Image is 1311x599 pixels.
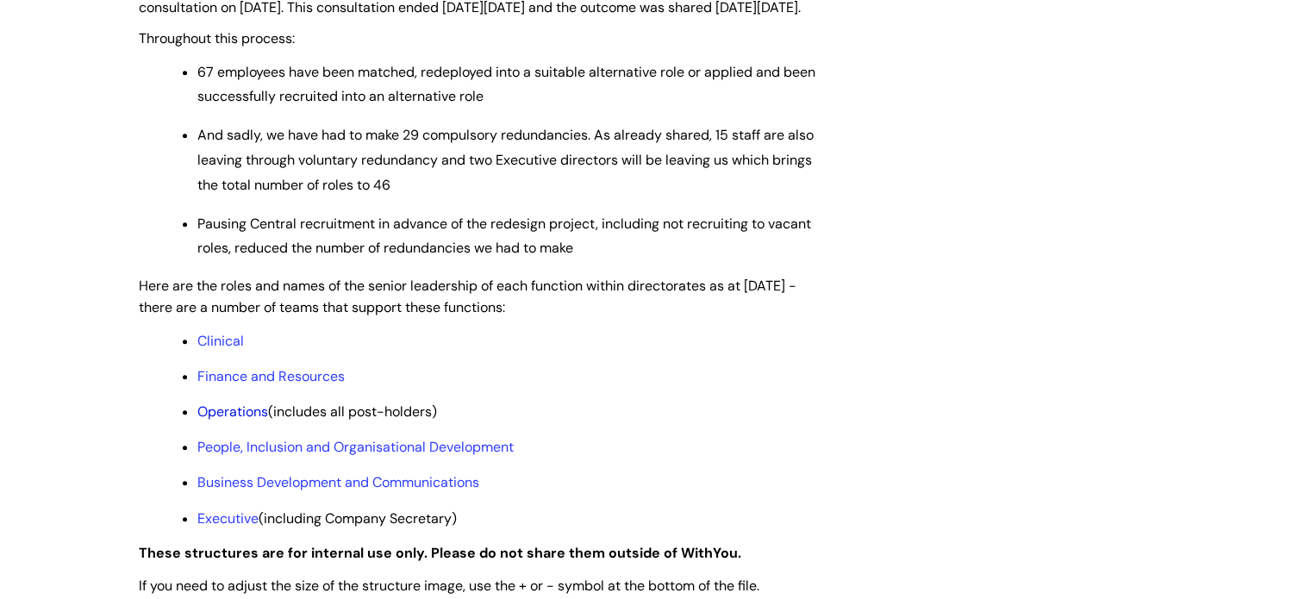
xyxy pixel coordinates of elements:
span: Throughout this process: [139,29,295,47]
p: 67 employees have been matched, redeployed into a suitable alternative role or applied and been s... [197,60,820,110]
a: Finance and Resources [197,367,345,385]
strong: These structures are for internal use only. Please do not share them outside of WithYou. [139,544,741,562]
a: Operations [197,402,268,421]
a: Clinical [197,332,244,350]
p: And sadly, we have had to make 29 compulsory redundancies. As already shared, 15 staff are also l... [197,123,820,197]
span: (includes all post-holders) [197,402,437,421]
p: Pausing Central recruitment in advance of the redesign project, including not recruiting to vacan... [197,212,820,262]
a: People, Inclusion and Organisational Development [197,438,514,456]
span: Here are the roles and names of the senior leadership of each function within directorates as at ... [139,277,796,316]
span: If you need to adjust the size of the structure image, use the + or - symbol at the bottom of the... [139,577,759,595]
a: Business Development and Communications [197,473,479,491]
span: (including Company Secretary) [197,509,457,527]
a: Executive [197,509,259,527]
